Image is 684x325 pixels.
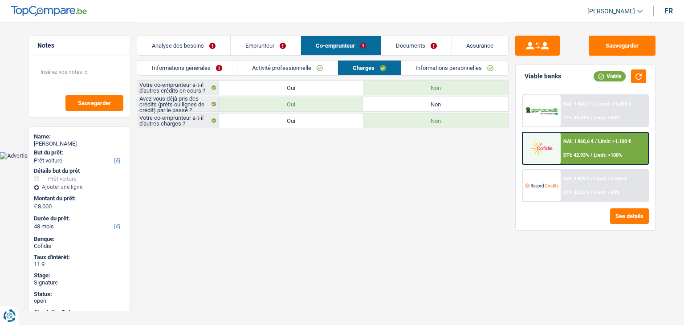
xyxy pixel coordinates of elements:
a: Emprunteur [231,36,301,55]
div: Simulation Date: [34,309,124,316]
label: Avez-vous déjà pris des crédits (prêts ou lignes de crédit) par le passé ? [137,97,219,111]
div: Ajouter une ligne [34,184,124,190]
label: But du prêt: [34,149,122,156]
label: Non [363,114,508,128]
span: DTI: 46.01% [563,115,589,121]
div: Signature [34,279,124,286]
span: / [590,190,592,195]
img: Record Credits [525,177,558,194]
div: [PERSON_NAME] [34,140,124,147]
a: Informations générales [137,61,237,75]
div: fr [664,7,673,15]
a: Charges [338,61,401,75]
a: Assurance [452,36,509,55]
span: / [595,138,597,144]
div: Taux d'intérêt: [34,254,124,261]
div: Stage: [34,272,124,279]
span: NAI: 1 860,6 € [563,138,594,144]
span: / [595,101,597,107]
img: AlphaCredit [525,106,558,116]
label: Durée du prêt: [34,215,122,222]
span: / [591,176,593,182]
span: € [34,203,37,210]
div: Viable [594,71,626,81]
label: Oui [219,97,363,111]
span: DTI: 42.93% [563,152,589,158]
span: Limit: >1.656 € [594,176,627,182]
a: Co-emprunteur [301,36,381,55]
span: [PERSON_NAME] [587,8,635,15]
label: Non [363,97,508,111]
a: Analyse des besoins [137,36,230,55]
button: See details [610,208,649,224]
button: Sauvegarder [589,36,655,56]
span: / [590,152,592,158]
label: Votre co-emprunteur a-t-il d'autres charges ? [137,114,219,128]
span: Sauvegarder [78,100,111,106]
label: Oui [219,114,363,128]
img: Cofidis [525,140,558,156]
span: Limit: <100% [594,152,622,158]
div: Name: [34,133,124,140]
h5: Notes [37,42,121,49]
div: Cofidis [34,243,124,250]
label: Montant du prêt: [34,195,122,202]
a: Informations personnelles [401,61,509,75]
div: 11.9 [34,261,124,268]
span: Limit: >1.000 € [598,101,631,107]
span: / [590,115,592,121]
a: Documents [381,36,452,55]
label: Oui [219,81,363,95]
span: Limit: <60% [594,115,619,121]
a: [PERSON_NAME] [580,4,643,19]
img: TopCompare Logo [11,6,87,16]
span: NAI: 1 829 € [563,176,590,182]
label: Votre co-emprunteur a-t-il d'autres crédits en cours ? [137,81,219,95]
div: Status: [34,291,124,298]
span: Limit: <60% [594,190,619,195]
label: Non [363,81,508,95]
button: Sauvegarder [65,95,123,111]
a: Activité professionnelle [237,61,338,75]
div: Viable banks [525,73,561,80]
div: Banque: [34,236,124,243]
span: DTI: 43.32% [563,190,589,195]
div: open [34,297,124,305]
div: Détails but du prêt [34,167,124,175]
span: Limit: >1.100 € [598,138,631,144]
span: NAI: 1 642,7 € [563,101,594,107]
